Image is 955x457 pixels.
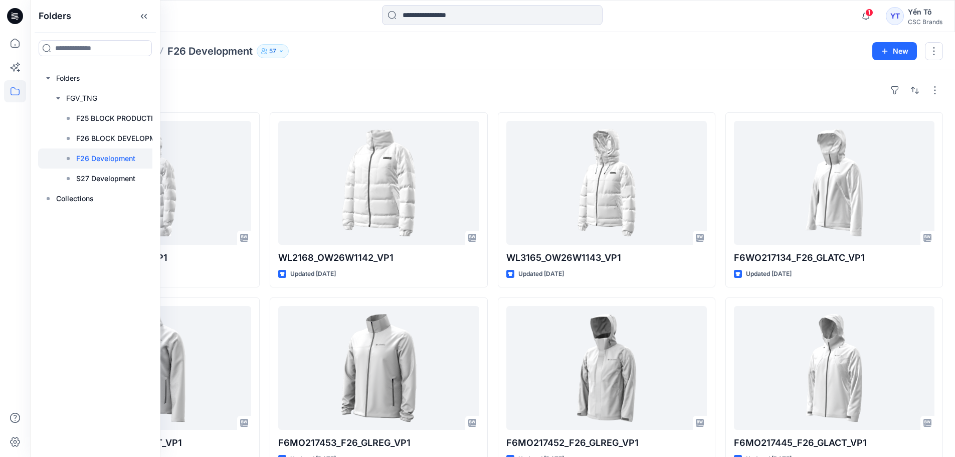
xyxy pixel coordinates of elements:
[746,269,792,279] p: Updated [DATE]
[506,251,707,265] p: WL3165_OW26W1143_VP1
[734,436,934,450] p: F6MO217445_F26_GLACT_VP1
[734,121,934,245] a: F6WO217134_F26_GLATC_VP1
[56,193,94,205] p: Collections
[886,7,904,25] div: YT
[518,269,564,279] p: Updated [DATE]
[506,121,707,245] a: WL3165_OW26W1143_VP1
[167,44,253,58] p: F26 Development
[872,42,917,60] button: New
[76,153,135,165] p: F26 Development
[908,18,942,26] div: CSC Brands
[278,436,479,450] p: F6MO217453_F26_GLREG_VP1
[908,6,942,18] div: Yến Tô
[269,46,276,57] p: 57
[76,173,135,185] p: S27 Development
[734,306,934,430] a: F6MO217445_F26_GLACT_VP1
[865,9,873,17] span: 1
[76,132,170,144] p: F26 BLOCK DEVELOPMENT
[76,112,164,124] p: F25 BLOCK PRODUCTION
[506,306,707,430] a: F6MO217452_F26_GLREG_VP1
[278,121,479,245] a: WL2168_OW26W1142_VP1
[290,269,336,279] p: Updated [DATE]
[734,251,934,265] p: F6WO217134_F26_GLATC_VP1
[257,44,289,58] button: 57
[278,306,479,430] a: F6MO217453_F26_GLREG_VP1
[506,436,707,450] p: F6MO217452_F26_GLREG_VP1
[278,251,479,265] p: WL2168_OW26W1142_VP1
